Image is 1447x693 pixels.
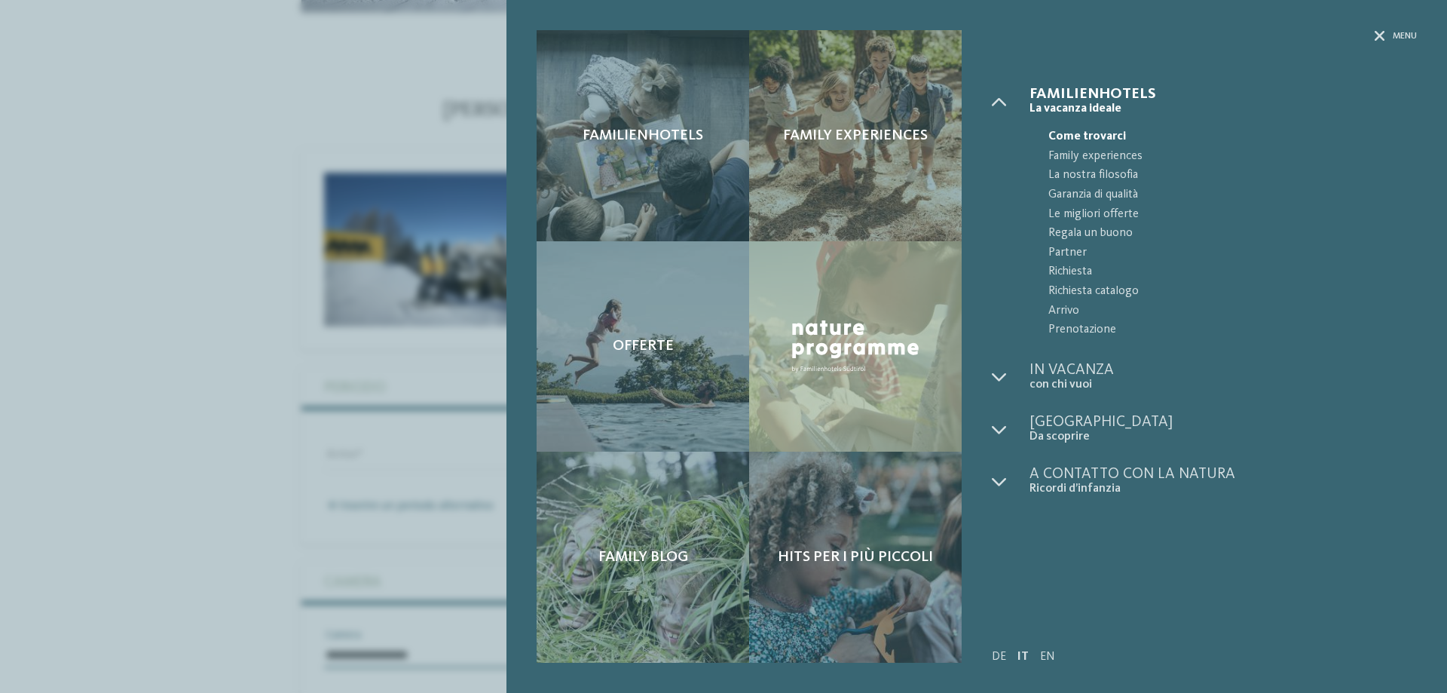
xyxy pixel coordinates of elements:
a: Partner [1029,244,1417,263]
span: [GEOGRAPHIC_DATA] [1029,415,1417,430]
span: Richiesta catalogo [1048,282,1417,302]
span: Offerte [613,337,674,355]
a: Richiesta [1029,262,1417,282]
span: con chi vuoi [1029,378,1417,392]
span: Come trovarci [1048,127,1417,147]
a: Arrivo [1029,302,1417,321]
span: Regala un buono [1048,224,1417,244]
span: In vacanza [1029,363,1417,378]
span: Arrivo [1048,302,1417,321]
a: In vacanza con chi vuoi [1029,363,1417,392]
a: Una stupenda vacanza in famiglia a Corvara Offerte [537,241,749,452]
a: IT [1017,651,1029,663]
a: Le migliori offerte [1029,205,1417,225]
a: La nostra filosofia [1029,166,1417,186]
a: Garanzia di qualità [1029,186,1417,205]
a: EN [1040,651,1055,663]
a: Una stupenda vacanza in famiglia a Corvara Familienhotels [537,30,749,241]
span: Garanzia di qualità [1048,186,1417,205]
span: La nostra filosofia [1048,166,1417,186]
span: A contatto con la natura [1029,467,1417,482]
a: Family experiences [1029,147,1417,167]
span: Ricordi d’infanzia [1029,482,1417,496]
a: Regala un buono [1029,224,1417,244]
span: Partner [1048,244,1417,263]
a: Una stupenda vacanza in famiglia a Corvara Hits per i più piccoli [749,452,962,663]
span: Family Blog [598,548,688,566]
span: Le migliori offerte [1048,205,1417,225]
span: Da scoprire [1029,430,1417,444]
a: A contatto con la natura Ricordi d’infanzia [1029,467,1417,496]
span: La vacanza ideale [1029,102,1417,116]
span: Family experiences [783,127,928,145]
a: DE [992,651,1006,663]
img: Nature Programme [787,315,924,377]
a: [GEOGRAPHIC_DATA] Da scoprire [1029,415,1417,444]
span: Family experiences [1048,147,1417,167]
a: Come trovarci [1029,127,1417,147]
a: Richiesta catalogo [1029,282,1417,302]
span: Hits per i più piccoli [778,548,933,566]
a: Prenotazione [1029,320,1417,340]
a: Una stupenda vacanza in famiglia a Corvara Family Blog [537,452,749,663]
span: Prenotazione [1048,320,1417,340]
span: Menu [1393,30,1417,43]
a: Una stupenda vacanza in famiglia a Corvara Family experiences [749,30,962,241]
a: Familienhotels La vacanza ideale [1029,87,1417,116]
span: Familienhotels [583,127,703,145]
a: Una stupenda vacanza in famiglia a Corvara Nature Programme [749,241,962,452]
span: Richiesta [1048,262,1417,282]
span: Familienhotels [1029,87,1417,102]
